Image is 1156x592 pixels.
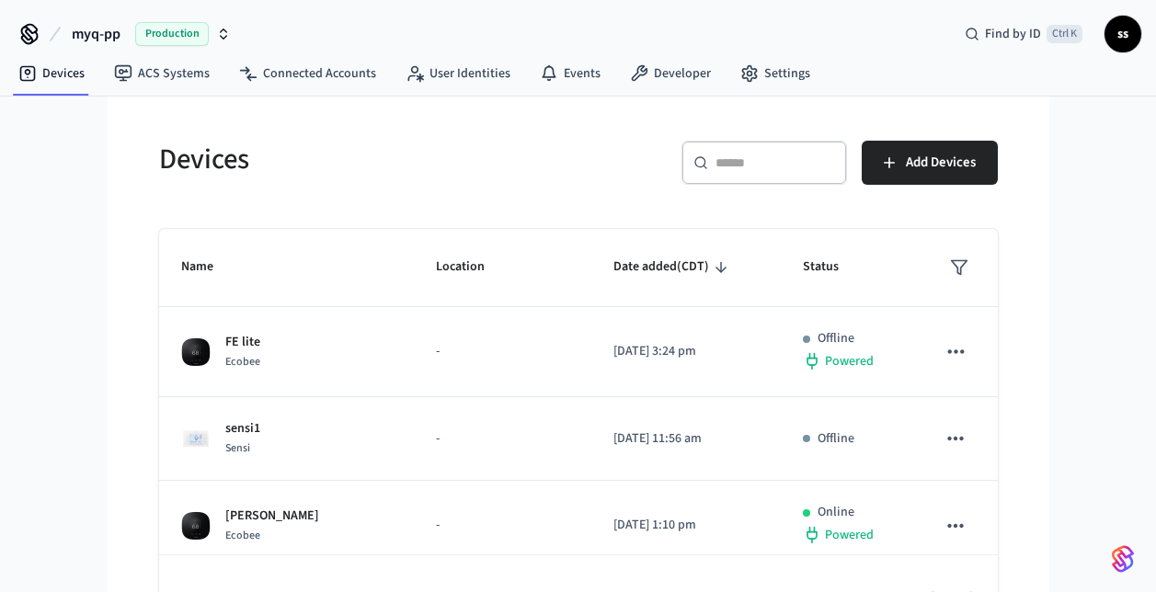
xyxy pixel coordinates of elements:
a: Settings [726,57,825,90]
p: [PERSON_NAME] [225,507,319,526]
div: Find by IDCtrl K [950,17,1097,51]
span: myq-pp [72,23,120,45]
span: Production [135,22,209,46]
a: User Identities [391,57,525,90]
button: Add Devices [862,141,998,185]
span: Name [181,253,237,281]
span: Ctrl K [1047,25,1082,43]
p: - [436,342,569,361]
p: [DATE] 3:24 pm [613,342,760,361]
p: sensi1 [225,419,260,438]
p: [DATE] 1:10 pm [613,516,760,535]
span: Ecobee [225,354,260,370]
span: Find by ID [985,25,1041,43]
p: - [436,516,569,535]
p: FE lite [225,333,260,352]
p: - [436,429,569,449]
a: Developer [615,57,726,90]
a: Devices [4,57,99,90]
span: Location [436,253,509,281]
span: Status [803,253,863,281]
img: ecobee_lite_3 [181,511,211,541]
span: Ecobee [225,528,260,543]
h5: Devices [159,141,567,178]
p: Online [818,503,854,522]
p: Offline [818,429,854,449]
img: ecobee_lite_3 [181,337,211,367]
a: Connected Accounts [224,57,391,90]
span: Powered [825,352,874,370]
span: Sensi [225,440,250,456]
a: Events [525,57,615,90]
p: [DATE] 11:56 am [613,429,760,449]
img: Sensi Smart Thermostat (White) [181,424,211,453]
button: ss [1104,16,1141,52]
span: Date added(CDT) [613,253,733,281]
p: Offline [818,329,854,348]
span: Powered [825,526,874,544]
a: ACS Systems [99,57,224,90]
span: ss [1106,17,1139,51]
img: SeamLogoGradient.69752ec5.svg [1112,544,1134,574]
span: Add Devices [906,151,976,175]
